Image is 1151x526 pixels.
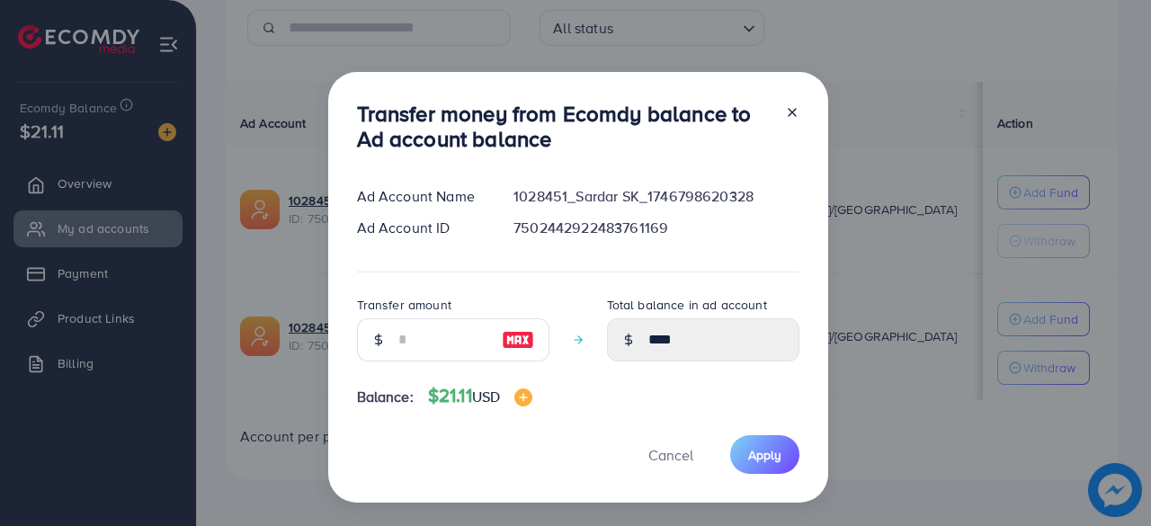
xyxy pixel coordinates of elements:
button: Apply [730,435,799,474]
div: Ad Account ID [343,218,500,238]
label: Total balance in ad account [607,296,767,314]
div: 7502442922483761169 [499,218,813,238]
img: image [514,388,532,406]
h3: Transfer money from Ecomdy balance to Ad account balance [357,101,771,153]
span: Apply [748,446,781,464]
span: Balance: [357,387,414,407]
label: Transfer amount [357,296,451,314]
span: Cancel [648,445,693,465]
div: Ad Account Name [343,186,500,207]
img: image [502,329,534,351]
button: Cancel [626,435,716,474]
span: USD [472,387,500,406]
div: 1028451_Sardar SK_1746798620328 [499,186,813,207]
h4: $21.11 [428,385,532,407]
